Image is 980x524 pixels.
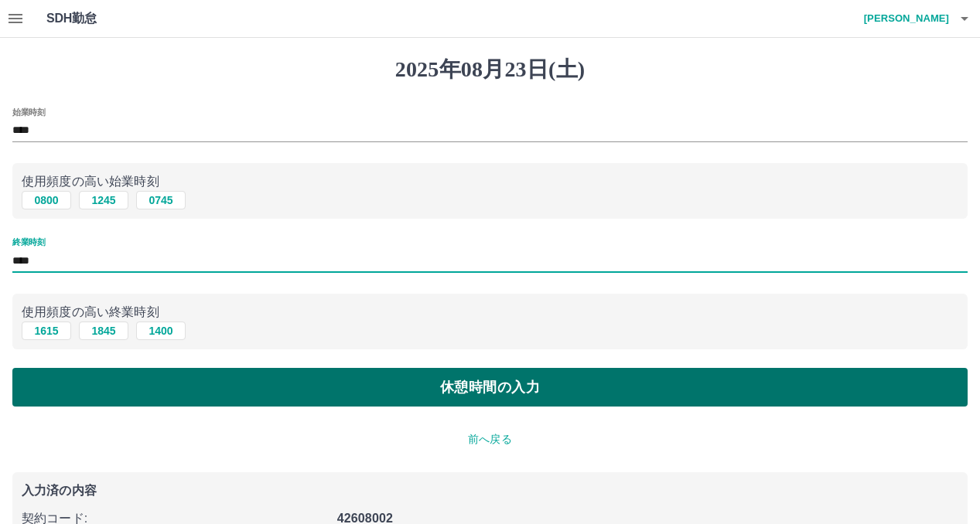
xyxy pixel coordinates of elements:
[12,368,968,407] button: 休憩時間の入力
[12,236,45,248] label: 終業時刻
[79,322,128,340] button: 1845
[22,191,71,209] button: 0800
[22,322,71,340] button: 1615
[136,322,186,340] button: 1400
[12,106,45,117] label: 始業時刻
[22,485,958,497] p: 入力済の内容
[22,303,958,322] p: 使用頻度の高い終業時刻
[12,56,968,83] h1: 2025年08月23日(土)
[12,431,968,447] p: 前へ戻る
[22,172,958,191] p: 使用頻度の高い始業時刻
[79,191,128,209] button: 1245
[136,191,186,209] button: 0745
